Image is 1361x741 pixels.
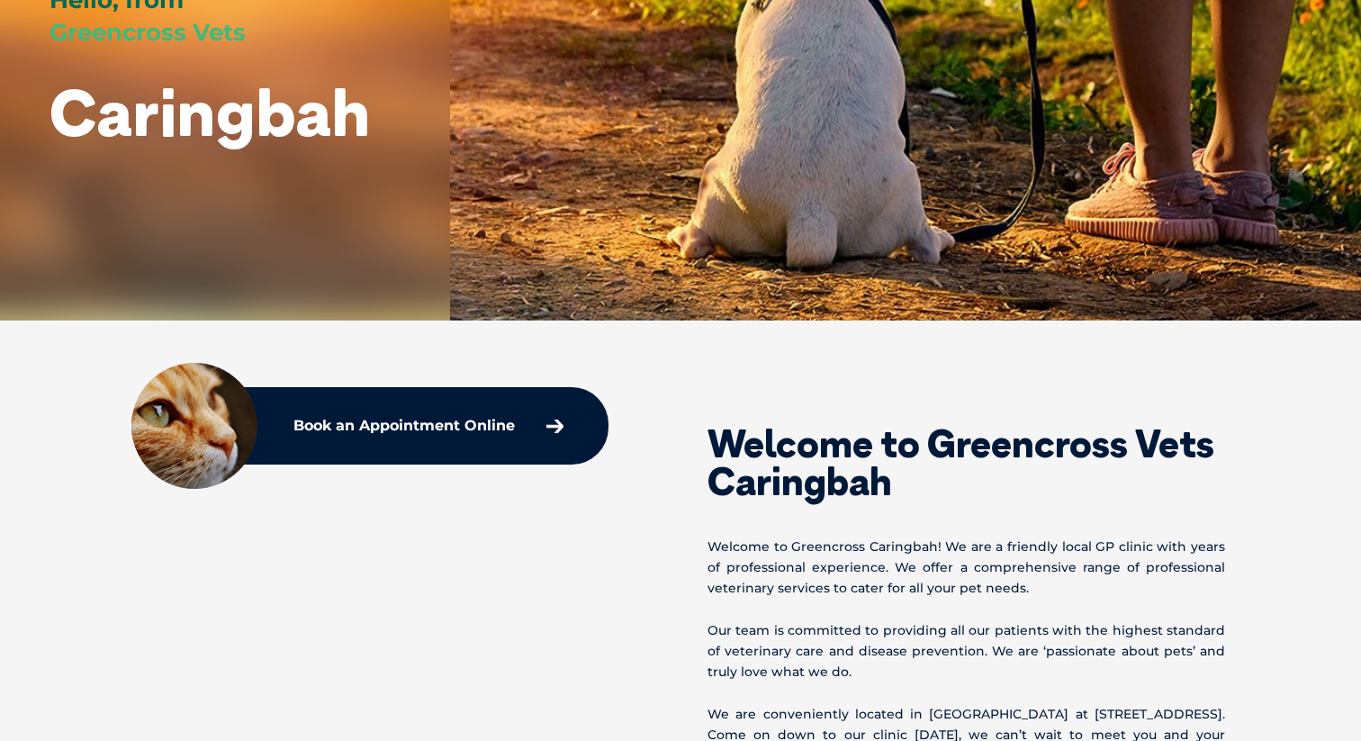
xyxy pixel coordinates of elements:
p: Our team is committed to providing all our patients with the highest standard of veterinary care ... [708,620,1225,683]
h2: Welcome to Greencross Vets Caringbah [708,425,1225,501]
p: Welcome to Greencross Caringbah! We are a friendly local GP clinic with years of professional exp... [708,537,1225,600]
a: Book an Appointment Online [284,410,572,442]
h1: Caringbah [50,77,370,148]
p: Book an Appointment Online [293,419,515,433]
span: Greencross Vets [50,18,246,47]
